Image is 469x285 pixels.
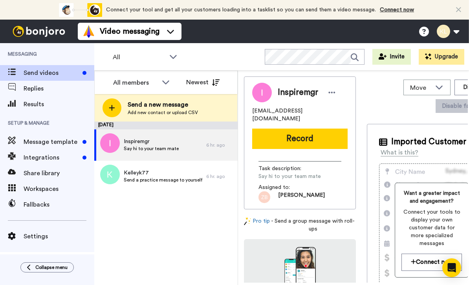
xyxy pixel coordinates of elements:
[252,83,272,102] img: Image of Inspiremgr
[24,169,94,178] span: Share library
[380,7,414,13] a: Connect now
[206,142,234,148] div: 6 hr. ago
[24,232,94,241] span: Settings
[59,3,102,17] div: animation
[20,262,74,272] button: Collapse menu
[206,173,234,180] div: 6 hr. ago
[94,122,238,129] div: [DATE]
[124,169,202,177] span: Kelleyk77
[252,129,348,149] button: Record
[258,183,313,191] span: Assigned to:
[82,25,95,38] img: vm-color.svg
[244,217,356,233] div: - Send a group message with roll-ups
[24,153,79,162] span: Integrations
[24,84,94,93] span: Replies
[442,258,461,277] div: Open Intercom Messenger
[244,217,251,225] img: magic-wand.svg
[252,107,348,123] span: [EMAIL_ADDRESS][DOMAIN_NAME]
[258,191,270,203] img: zb.png
[180,74,225,90] button: Newest
[278,87,318,98] span: Inspiremgr
[9,26,68,37] img: bj-logo-header-white.svg
[258,165,313,172] span: Task description :
[24,137,79,147] span: Message template
[24,100,94,109] span: Results
[113,53,165,62] span: All
[401,208,462,247] span: Connect your tools to display your own customer data for more specialized messages
[381,148,418,157] div: What is this?
[106,7,376,13] span: Connect your tool and get all your customers loading into a tasklist so you can send them a video...
[100,26,159,37] span: Video messaging
[124,145,179,152] span: Say hi to your team mate
[113,78,158,87] div: All members
[372,49,411,65] button: Invite
[244,217,270,233] a: Pro tip
[24,184,94,194] span: Workspaces
[100,133,120,153] img: i.png
[24,68,79,78] span: Send videos
[35,264,68,270] span: Collapse menu
[278,191,325,203] span: [PERSON_NAME]
[128,100,198,109] span: Send a new message
[401,254,462,270] button: Connect now
[128,109,198,116] span: Add new contact or upload CSV
[124,138,179,145] span: Inspiremgr
[24,200,94,209] span: Fallbacks
[419,49,464,65] button: Upgrade
[401,189,462,205] span: Want a greater impact and engagement?
[258,172,333,180] span: Say hi to your team mate
[410,83,431,93] span: Move
[124,177,202,183] span: Send a practice message to yourself
[100,165,120,184] img: k.png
